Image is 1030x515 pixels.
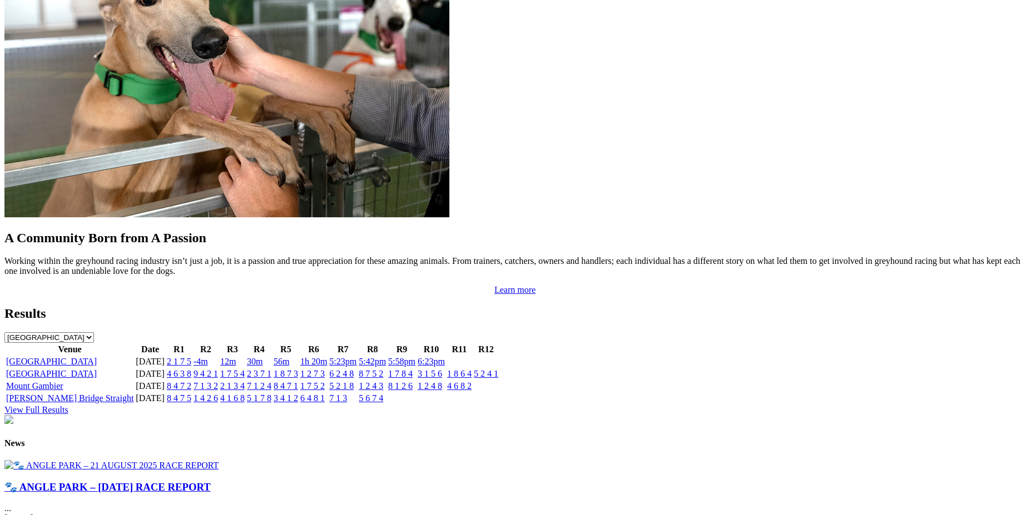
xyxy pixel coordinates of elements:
th: Date [135,344,165,355]
th: R6 [300,344,328,355]
a: 4 1 6 8 [220,393,245,403]
a: 8 7 5 2 [359,369,383,378]
a: 6 2 4 8 [329,369,354,378]
td: [DATE] [135,393,165,404]
a: -4m [194,357,208,366]
a: 5 1 7 8 [247,393,271,403]
th: R3 [220,344,245,355]
a: Learn more [494,285,536,294]
a: [PERSON_NAME] Bridge Straight [6,393,133,403]
a: 7 1 2 4 [247,381,271,391]
a: 6 4 8 1 [300,393,325,403]
a: 56m [274,357,289,366]
a: [GEOGRAPHIC_DATA] [6,357,97,366]
a: Mount Gambier [6,381,63,391]
p: Working within the greyhound racing industry isn’t just a job, it is a passion and true appreciat... [4,256,1026,276]
h4: News [4,438,1026,448]
h2: Results [4,306,1026,321]
th: R9 [388,344,416,355]
img: chasers_homepage.jpg [4,415,13,424]
a: 5:42pm [359,357,386,366]
a: 1 2 7 3 [300,369,325,378]
a: 5 6 7 4 [359,393,383,403]
a: 6:23pm [418,357,445,366]
a: 5 2 4 1 [474,369,498,378]
a: 7 1 3 2 [194,381,218,391]
th: R1 [166,344,192,355]
a: 8 4 7 1 [274,381,298,391]
a: 1h 20m [300,357,327,366]
th: R10 [417,344,445,355]
a: 9 4 2 1 [194,369,218,378]
a: 5:23pm [329,357,356,366]
a: 4 6 3 8 [167,369,191,378]
a: 2 3 7 1 [247,369,271,378]
a: 1 7 5 2 [300,381,325,391]
a: 4 6 8 2 [447,381,472,391]
td: [DATE] [135,381,165,392]
th: Venue [6,344,134,355]
th: R5 [273,344,299,355]
a: 🐾 ANGLE PARK – [DATE] RACE REPORT [4,481,211,493]
td: [DATE] [135,356,165,367]
a: 3 1 5 6 [418,369,442,378]
th: R7 [329,344,357,355]
a: View Full Results [4,405,68,414]
td: [DATE] [135,368,165,379]
a: 5:58pm [388,357,415,366]
a: 12m [220,357,236,366]
a: 1 7 5 4 [220,369,245,378]
a: 7 1 3 [329,393,347,403]
a: 1 2 4 8 [418,381,442,391]
a: 1 7 8 4 [388,369,413,378]
a: 8 4 7 5 [167,393,191,403]
a: 1 4 2 6 [194,393,218,403]
a: 8 4 7 2 [167,381,191,391]
th: R12 [473,344,499,355]
a: 1 8 7 3 [274,369,298,378]
h2: A Community Born from A Passion [4,231,1026,246]
img: 🐾 ANGLE PARK – 21 AUGUST 2025 RACE REPORT [4,460,219,471]
a: 3 4 1 2 [274,393,298,403]
a: 30m [247,357,263,366]
th: R8 [358,344,387,355]
a: 1 8 6 4 [447,369,472,378]
a: 5 2 1 8 [329,381,354,391]
a: 8 1 2 6 [388,381,413,391]
a: 2 1 7 5 [167,357,191,366]
th: R4 [246,344,272,355]
a: [GEOGRAPHIC_DATA] [6,369,97,378]
th: R2 [193,344,219,355]
a: 2 1 3 4 [220,381,245,391]
th: R11 [447,344,472,355]
a: 1 2 4 3 [359,381,383,391]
